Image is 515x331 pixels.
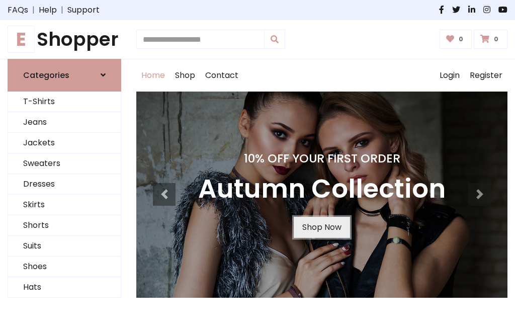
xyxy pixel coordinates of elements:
[8,112,121,133] a: Jeans
[440,30,472,49] a: 0
[456,35,466,44] span: 0
[170,59,200,92] a: Shop
[8,92,121,112] a: T-Shirts
[8,236,121,257] a: Suits
[8,257,121,277] a: Shoes
[198,151,446,165] h4: 10% Off Your First Order
[67,4,100,16] a: Support
[8,26,35,53] span: E
[23,70,69,80] h6: Categories
[435,59,465,92] a: Login
[8,195,121,215] a: Skirts
[294,217,350,238] a: Shop Now
[491,35,501,44] span: 0
[28,4,39,16] span: |
[8,133,121,153] a: Jackets
[8,28,121,51] a: EShopper
[8,59,121,92] a: Categories
[8,4,28,16] a: FAQs
[198,174,446,205] h3: Autumn Collection
[474,30,507,49] a: 0
[465,59,507,92] a: Register
[8,174,121,195] a: Dresses
[57,4,67,16] span: |
[200,59,243,92] a: Contact
[8,153,121,174] a: Sweaters
[136,59,170,92] a: Home
[8,277,121,298] a: Hats
[39,4,57,16] a: Help
[8,215,121,236] a: Shorts
[8,28,121,51] h1: Shopper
